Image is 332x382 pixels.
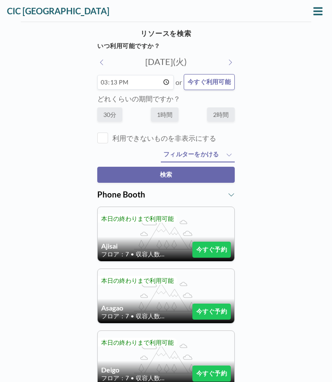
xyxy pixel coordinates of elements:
[192,304,231,320] button: 今すぐ予約
[131,312,134,320] span: •
[176,78,182,87] span: or
[101,242,192,250] h4: Ajisai
[207,107,235,122] label: 2時間
[151,107,179,122] label: 1時間
[184,74,235,90] button: 今すぐ利用可能
[131,250,134,258] span: •
[97,167,235,183] button: 検索
[101,312,129,320] span: フロア：7
[101,374,129,382] span: フロア：7
[101,339,174,346] span: 本日の終わりまで利用可能
[192,366,231,382] button: 今すぐ予約
[161,148,235,162] button: フィルターをかける
[188,78,231,86] span: 今すぐ利用可能
[160,171,172,179] span: 検索
[136,250,168,258] span: 収容人数：1
[97,107,122,122] label: 30分
[163,150,219,159] span: フィルターをかける
[136,374,168,382] span: 収容人数：1
[192,242,231,258] button: 今すぐ予約
[97,94,180,103] label: どれくらいの期間ですか？
[101,304,192,312] h4: Asagao
[101,366,192,374] h4: Deigo
[112,134,216,142] label: 利用できないものを非表示にする
[97,190,145,199] span: Phone Booth
[101,215,174,222] span: 本日の終わりまで利用可能
[131,374,134,382] span: •
[101,250,129,258] span: フロア：7
[7,6,311,16] h3: CIC [GEOGRAPHIC_DATA]
[101,277,174,284] span: 本日の終わりまで利用可能
[136,312,168,320] span: 収容人数：1
[97,26,235,41] h4: リソースを検索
